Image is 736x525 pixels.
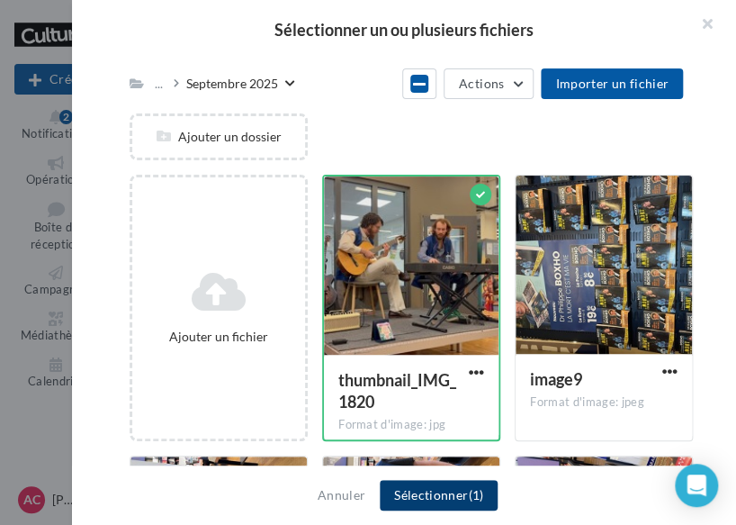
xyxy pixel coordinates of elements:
button: Annuler [310,484,372,506]
div: Septembre 2025 [186,75,278,93]
div: Ajouter un dossier [132,128,305,146]
h2: Sélectionner un ou plusieurs fichiers [101,22,707,38]
div: ... [151,71,166,96]
div: Format d'image: jpg [338,417,484,433]
span: Actions [459,76,504,91]
span: image9 [530,369,582,389]
span: thumbnail_IMG_1820 [338,370,456,412]
div: Open Intercom Messenger [675,464,718,507]
div: Ajouter un fichier [139,328,298,346]
span: Importer un fichier [555,76,669,91]
button: Importer un fichier [541,68,683,99]
button: Sélectionner(1) [380,480,498,511]
div: Format d'image: jpeg [530,394,678,411]
button: Actions [444,68,534,99]
span: (1) [468,487,483,502]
